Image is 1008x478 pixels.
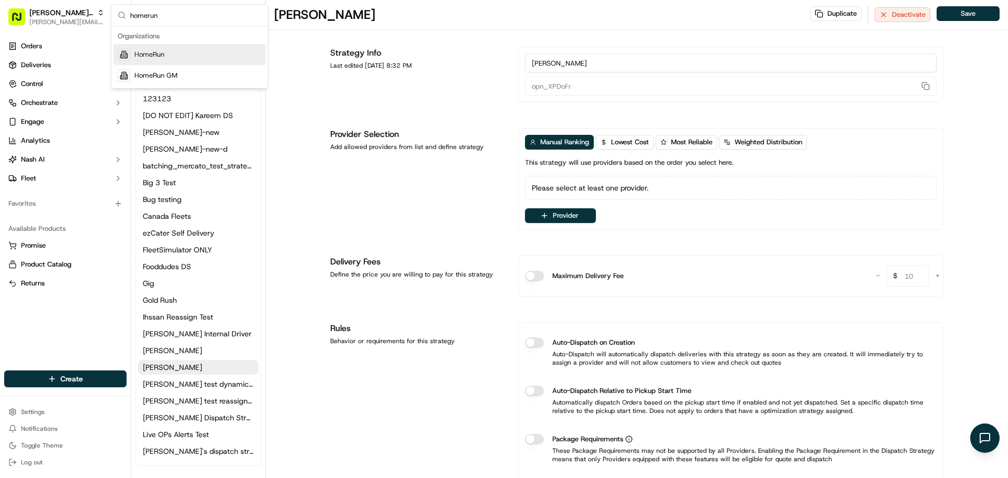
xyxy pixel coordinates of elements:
span: [PERSON_NAME] Dispatch Strategy [143,412,254,423]
span: Manual Ranking [540,137,589,147]
button: Fooddudes DS [138,259,258,274]
img: Jeff Sasse [10,153,27,169]
button: [PERSON_NAME] Dispatch Strategy [138,410,258,425]
button: Manual Ranking [525,135,594,150]
span: Settings [21,408,45,416]
button: [PERSON_NAME]-new [138,125,258,140]
p: Auto-Dispatch will automatically dispatch deliveries with this strategy as soon as they are creat... [525,350,937,367]
span: Toggle Theme [21,441,63,450]
h1: Strategy Info [330,47,506,59]
a: [DO NOT EDIT] Kareem DS [138,108,258,123]
span: Deliveries [21,60,51,70]
a: 💻API Documentation [85,230,173,249]
button: Provider [525,208,596,223]
button: Duplicate [810,6,862,21]
a: [PERSON_NAME] test reassignment strategy [138,394,258,408]
span: [PERSON_NAME] Internal Driver [143,328,251,339]
a: Live OPs Alerts Test [138,427,258,442]
button: batching_mercato_test_strategy [138,158,258,173]
span: batching_mercato_test_strategy [143,161,254,171]
button: Product Catalog [4,256,127,273]
span: Pylon [104,260,127,268]
button: [PERSON_NAME] [138,343,258,358]
div: Please select at least one provider. [525,176,937,200]
a: Powered byPylon [74,260,127,268]
a: Orders [4,38,127,55]
button: Ihssan Reassign Test [138,310,258,324]
span: • [87,191,91,199]
span: [PERSON_NAME]'s dispatch strategy test [143,446,254,456]
div: Available Products [4,220,127,237]
span: Mattino test [143,463,184,473]
button: Most Reliable [656,135,717,150]
span: Engage [21,117,44,126]
button: Canada Fleets [138,209,258,224]
img: 1736555255976-a54dd68f-1ca7-489b-9aae-adbdc363a1c4 [10,100,29,119]
span: [PERSON_NAME]-new-d [143,144,227,154]
button: Settings [4,405,127,419]
div: Favorites [4,195,127,212]
div: Define the price you are willing to pay for this strategy [330,270,506,279]
button: FleetSimulator ONLY [138,242,258,257]
span: Promise [21,241,46,250]
span: [PERSON_NAME] [33,163,85,171]
span: Gig [143,278,154,289]
span: Analytics [21,136,50,145]
button: [PERSON_NAME]'s dispatch strategy test [138,444,258,459]
button: Notifications [4,421,127,436]
label: Auto-Dispatch on Creation [552,337,635,348]
button: Gold Rush [138,293,258,307]
img: 8571987876998_91fb9ceb93ad5c398215_72.jpg [22,100,41,119]
span: [PERSON_NAME] [33,191,85,199]
a: Deliveries [4,57,127,73]
span: Weighted Distribution [734,137,802,147]
span: Big 3 Test [143,177,176,188]
span: [DO NOT EDIT] Kareem DS [143,110,233,121]
span: Control [21,79,43,89]
button: Package Requirements [625,435,633,443]
span: Product Catalog [21,260,71,269]
input: Search... [130,5,261,26]
label: Auto-Dispatch Relative to Pickup Start Time [552,386,691,396]
button: [PERSON_NAME] Internal Driver [138,326,258,341]
span: [PERSON_NAME] test reassignment strategy [143,396,254,406]
label: Maximum Delivery Fee [552,271,624,281]
span: Knowledge Base [21,235,80,245]
div: Past conversations [10,136,70,145]
button: See all [163,134,191,147]
a: Returns [8,279,122,288]
img: Jeff Sasse [10,181,27,198]
button: [PERSON_NAME]-new-d [138,142,258,156]
button: Promise [4,237,127,254]
span: Returns [21,279,45,288]
span: Nash AI [21,155,45,164]
span: Gold Rush [143,295,177,305]
h1: [PERSON_NAME] [274,6,375,23]
span: HomeRun [134,50,164,59]
p: Automatically dispatch Orders based on the pickup start time if enabled and not yet dispatched. S... [525,398,937,415]
span: 123123 [143,93,171,104]
span: [PERSON_NAME] Org [29,7,93,18]
button: [PERSON_NAME][EMAIL_ADDRESS][DOMAIN_NAME] [29,18,104,26]
a: Bug testing [138,192,258,207]
span: Orchestrate [21,98,58,108]
span: Notifications [21,424,58,433]
span: Bug testing [143,194,182,205]
span: Canada Fleets [143,211,191,221]
span: [DATE] [93,191,114,199]
a: 123123 [138,91,258,106]
span: [DATE] [93,163,114,171]
div: 💻 [89,236,97,244]
span: Create [60,374,83,384]
span: Ihssan Reassign Test [143,312,213,322]
div: Behavior or requirements for this strategy [330,337,506,345]
span: [PERSON_NAME]-new [143,127,219,137]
